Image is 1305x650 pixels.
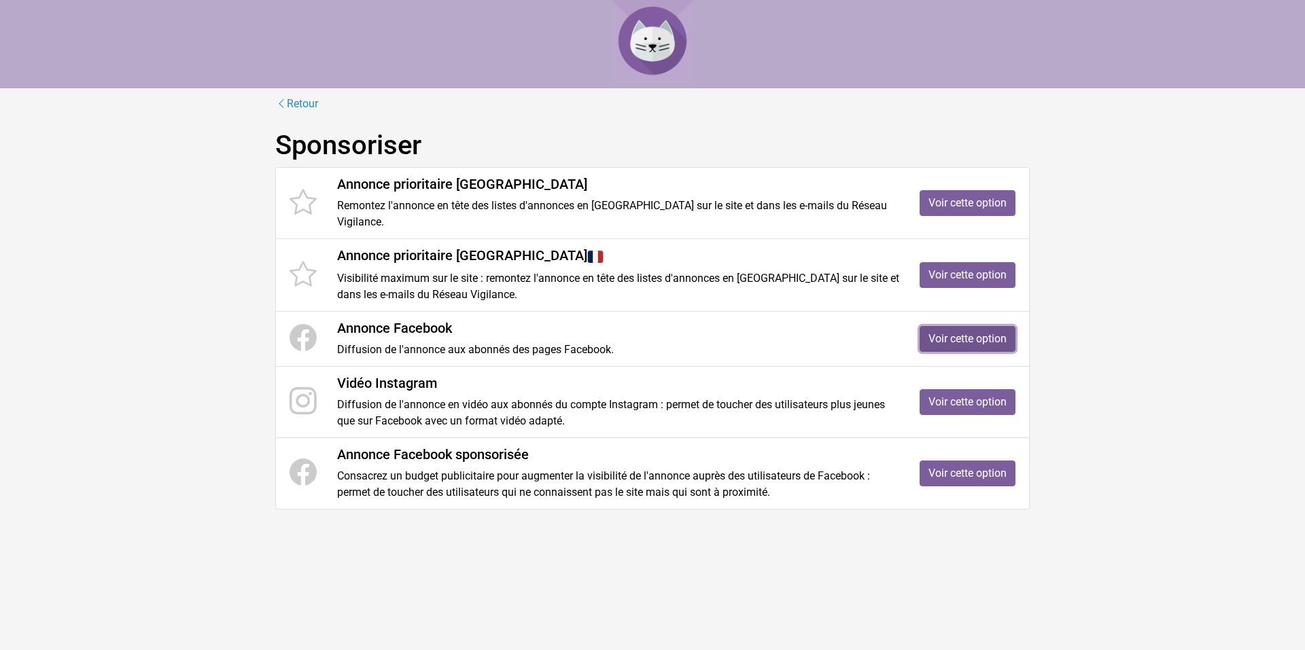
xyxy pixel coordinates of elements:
p: Diffusion de l'annonce en vidéo aux abonnés du compte Instagram : permet de toucher des utilisate... [337,397,899,429]
p: Remontez l'annonce en tête des listes d'annonces en [GEOGRAPHIC_DATA] sur le site et dans les e-m... [337,198,899,230]
a: Voir cette option [920,190,1015,216]
a: Voir cette option [920,389,1015,415]
h4: Annonce prioritaire [GEOGRAPHIC_DATA] [337,247,899,265]
h1: Sponsoriser [275,129,1030,162]
p: Diffusion de l'annonce aux abonnés des pages Facebook. [337,342,899,358]
h4: Vidéo Instagram [337,375,899,391]
a: Voir cette option [920,461,1015,486]
a: Voir cette option [920,326,1015,352]
a: Voir cette option [920,262,1015,288]
h4: Annonce Facebook [337,320,899,336]
a: Retour [275,95,319,113]
img: France [587,249,604,265]
h4: Annonce Facebook sponsorisée [337,446,899,463]
p: Visibilité maximum sur le site : remontez l'annonce en tête des listes d'annonces en [GEOGRAPHIC_... [337,270,899,303]
h4: Annonce prioritaire [GEOGRAPHIC_DATA] [337,176,899,192]
p: Consacrez un budget publicitaire pour augmenter la visibilité de l'annonce auprès des utilisateur... [337,468,899,501]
